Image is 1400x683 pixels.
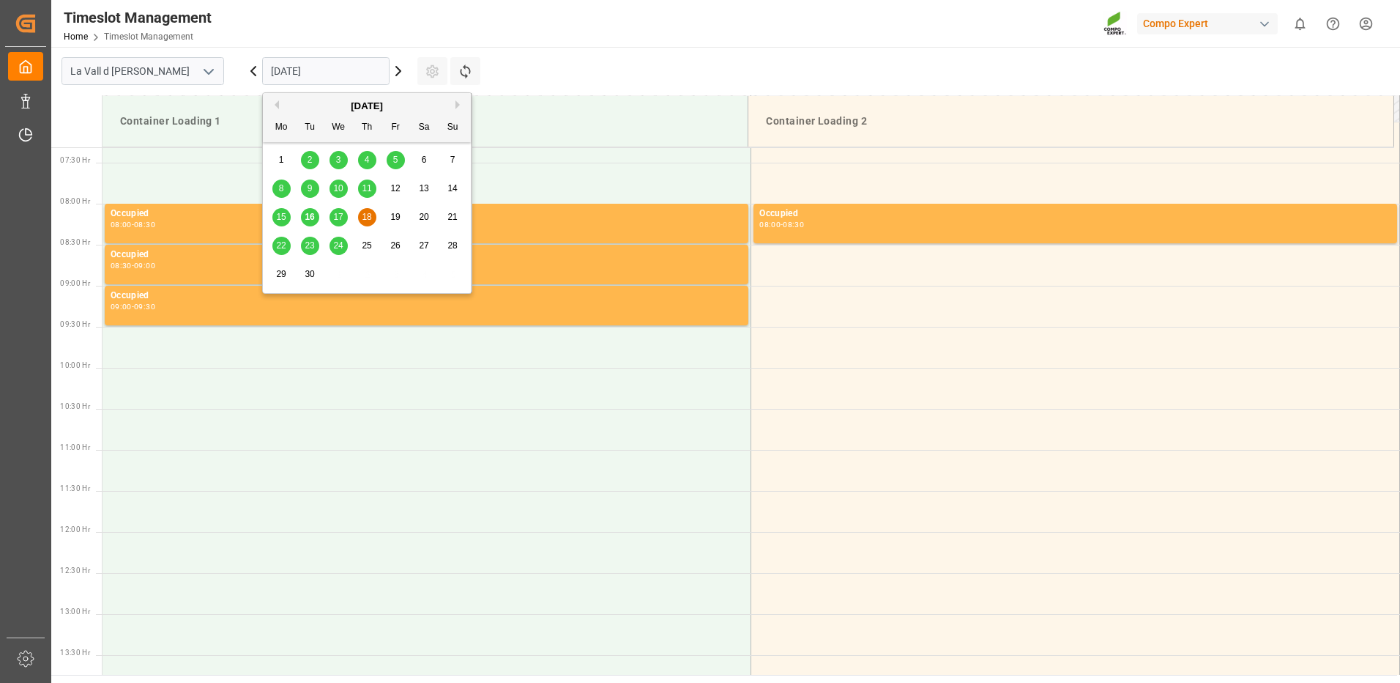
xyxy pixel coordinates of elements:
[276,212,286,222] span: 15
[444,237,462,255] div: Choose Sunday, September 28th, 2025
[60,443,90,451] span: 11:00 Hr
[390,183,400,193] span: 12
[60,566,90,575] span: 12:30 Hr
[419,183,428,193] span: 13
[111,289,742,303] div: Occupied
[415,151,433,169] div: Choose Saturday, September 6th, 2025
[329,237,348,255] div: Choose Wednesday, September 24th, 2025
[444,208,462,226] div: Choose Sunday, September 21st, 2025
[760,108,1382,135] div: Container Loading 2
[390,240,400,251] span: 26
[329,119,348,137] div: We
[62,57,224,85] input: Type to search/select
[365,155,370,165] span: 4
[333,212,343,222] span: 17
[444,180,462,198] div: Choose Sunday, September 14th, 2025
[387,208,405,226] div: Choose Friday, September 19th, 2025
[387,237,405,255] div: Choose Friday, September 26th, 2025
[393,155,398,165] span: 5
[336,155,341,165] span: 3
[132,262,134,269] div: -
[305,212,314,222] span: 16
[111,262,132,269] div: 08:30
[301,265,319,284] div: Choose Tuesday, September 30th, 2025
[415,180,433,198] div: Choose Saturday, September 13th, 2025
[308,183,313,193] span: 9
[64,32,88,42] a: Home
[64,7,212,29] div: Timeslot Management
[387,119,405,137] div: Fr
[111,248,742,262] div: Occupied
[419,240,428,251] span: 27
[1137,13,1278,34] div: Compo Expert
[132,303,134,310] div: -
[444,119,462,137] div: Su
[333,183,343,193] span: 10
[263,99,471,114] div: [DATE]
[1284,7,1317,40] button: show 0 new notifications
[415,208,433,226] div: Choose Saturday, September 20th, 2025
[301,237,319,255] div: Choose Tuesday, September 23rd, 2025
[387,180,405,198] div: Choose Friday, September 12th, 2025
[358,119,376,137] div: Th
[60,238,90,246] span: 08:30 Hr
[111,303,132,310] div: 09:00
[362,240,371,251] span: 25
[276,269,286,279] span: 29
[279,155,284,165] span: 1
[759,207,1391,221] div: Occupied
[781,221,783,228] div: -
[114,108,736,135] div: Container Loading 1
[132,221,134,228] div: -
[111,221,132,228] div: 08:00
[267,146,467,289] div: month 2025-09
[358,151,376,169] div: Choose Thursday, September 4th, 2025
[358,208,376,226] div: Choose Thursday, September 18th, 2025
[272,208,291,226] div: Choose Monday, September 15th, 2025
[262,57,390,85] input: DD.MM.YYYY
[783,221,804,228] div: 08:30
[329,208,348,226] div: Choose Wednesday, September 17th, 2025
[447,212,457,222] span: 21
[447,183,457,193] span: 14
[272,180,291,198] div: Choose Monday, September 8th, 2025
[301,151,319,169] div: Choose Tuesday, September 2nd, 2025
[60,156,90,164] span: 07:30 Hr
[60,279,90,287] span: 09:00 Hr
[60,525,90,534] span: 12:00 Hr
[450,155,455,165] span: 7
[333,240,343,251] span: 24
[358,237,376,255] div: Choose Thursday, September 25th, 2025
[111,207,742,221] div: Occupied
[455,100,464,109] button: Next Month
[419,212,428,222] span: 20
[272,151,291,169] div: Choose Monday, September 1st, 2025
[272,237,291,255] div: Choose Monday, September 22nd, 2025
[308,155,313,165] span: 2
[759,221,781,228] div: 08:00
[60,402,90,410] span: 10:30 Hr
[362,212,371,222] span: 18
[422,155,427,165] span: 6
[305,240,314,251] span: 23
[362,183,371,193] span: 11
[1137,10,1284,37] button: Compo Expert
[197,60,219,83] button: open menu
[279,183,284,193] span: 8
[60,361,90,369] span: 10:00 Hr
[134,221,155,228] div: 08:30
[301,119,319,137] div: Tu
[305,269,314,279] span: 30
[301,180,319,198] div: Choose Tuesday, September 9th, 2025
[60,649,90,657] span: 13:30 Hr
[60,608,90,616] span: 13:00 Hr
[272,265,291,284] div: Choose Monday, September 29th, 2025
[272,119,291,137] div: Mo
[1317,7,1349,40] button: Help Center
[390,212,400,222] span: 19
[444,151,462,169] div: Choose Sunday, September 7th, 2025
[301,208,319,226] div: Choose Tuesday, September 16th, 2025
[415,119,433,137] div: Sa
[329,180,348,198] div: Choose Wednesday, September 10th, 2025
[329,151,348,169] div: Choose Wednesday, September 3rd, 2025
